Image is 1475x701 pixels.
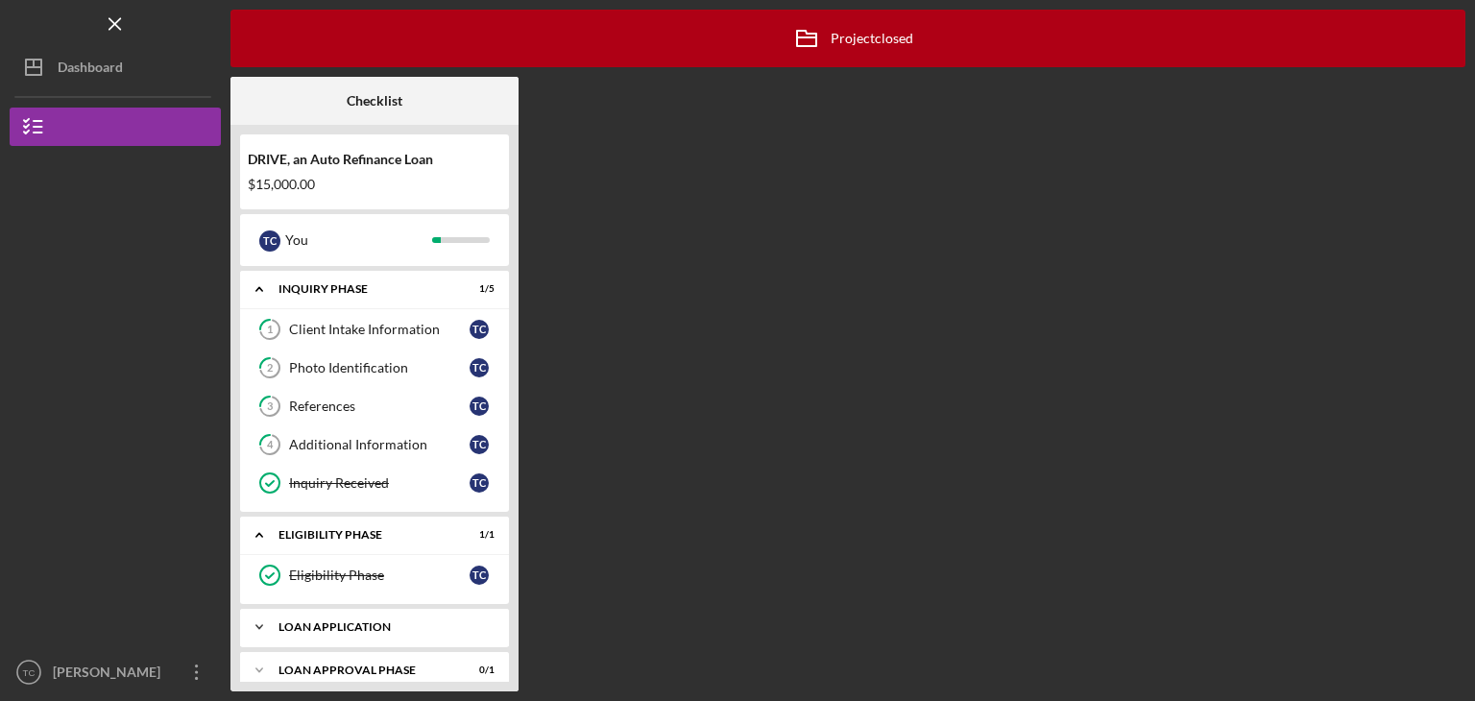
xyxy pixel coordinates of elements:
[267,439,274,451] tspan: 4
[23,667,36,678] text: TC
[267,362,273,375] tspan: 2
[289,360,470,375] div: Photo Identification
[250,310,499,349] a: 1Client Intake InformationTC
[48,653,173,696] div: [PERSON_NAME]
[248,152,501,167] div: DRIVE, an Auto Refinance Loan
[278,283,447,295] div: Inquiry Phase
[289,437,470,452] div: Additional Information
[470,320,489,339] div: T C
[278,665,447,676] div: Loan Approval Phase
[248,177,501,192] div: $15,000.00
[289,399,470,414] div: References
[460,529,495,541] div: 1 / 1
[278,621,485,633] div: Loan Application
[250,464,499,502] a: Inquiry ReceivedTC
[267,400,273,413] tspan: 3
[289,322,470,337] div: Client Intake Information
[460,665,495,676] div: 0 / 1
[250,425,499,464] a: 4Additional InformationTC
[10,653,221,691] button: TC[PERSON_NAME]
[470,473,489,493] div: T C
[278,529,447,541] div: Eligibility Phase
[259,230,280,252] div: T C
[289,568,470,583] div: Eligibility Phase
[267,324,273,336] tspan: 1
[250,349,499,387] a: 2Photo IdentificationTC
[250,556,499,594] a: Eligibility PhaseTC
[470,397,489,416] div: T C
[783,14,913,62] div: Project closed
[470,358,489,377] div: T C
[460,283,495,295] div: 1 / 5
[250,387,499,425] a: 3ReferencesTC
[58,48,123,91] div: Dashboard
[470,566,489,585] div: T C
[289,475,470,491] div: Inquiry Received
[347,93,402,109] b: Checklist
[470,435,489,454] div: T C
[10,48,221,86] button: Dashboard
[285,224,432,256] div: You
